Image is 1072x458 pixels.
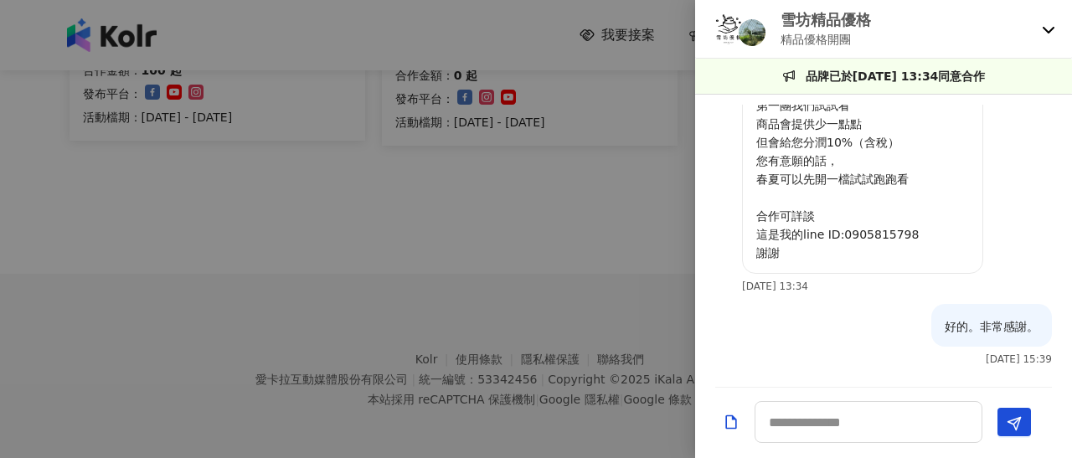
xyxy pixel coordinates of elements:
button: Send [997,408,1031,436]
p: 精品優格開團 [781,30,871,49]
p: [DATE] 15:39 [986,353,1052,365]
p: [DATE] 13:34 [742,280,808,292]
p: 好的。非常感謝。 [945,317,1038,336]
img: KOL Avatar [739,19,765,46]
p: 雪坊精品優格 [781,9,871,30]
button: Add a file [723,408,740,437]
img: KOL Avatar [712,13,745,46]
p: 品牌已於[DATE] 13:34同意合作 [806,67,986,85]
